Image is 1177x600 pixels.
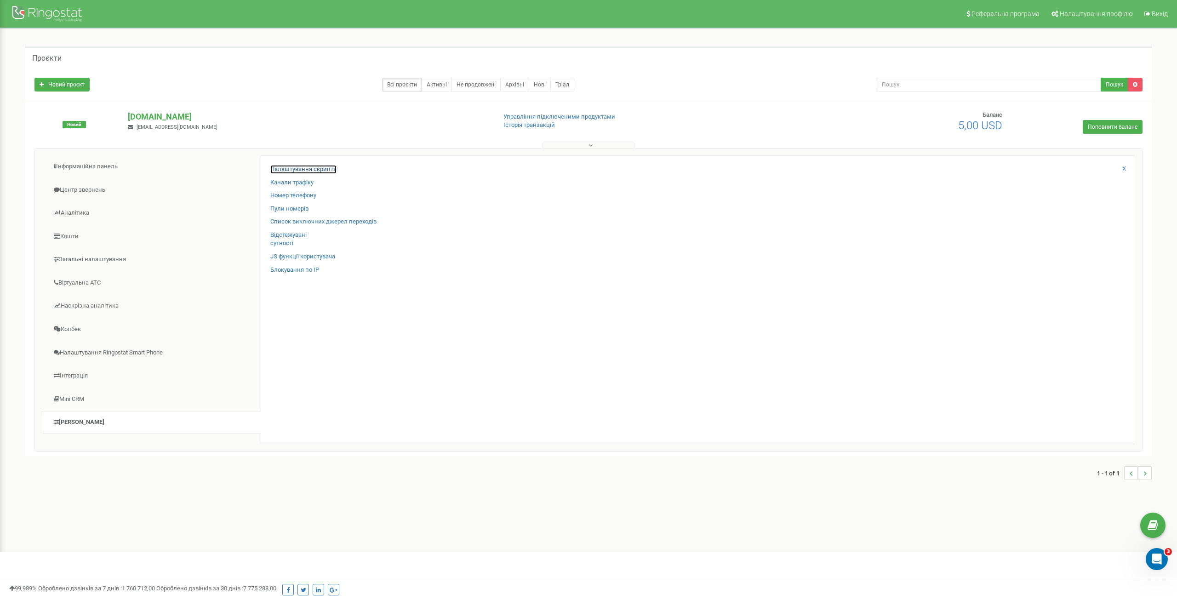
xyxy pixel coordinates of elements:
a: Аналiтика [42,202,261,224]
a: Тріал [550,78,574,91]
a: Mini CRM [42,388,261,411]
a: Пули номерів [270,205,309,213]
a: Нові [529,78,551,91]
h5: Проєкти [32,54,62,63]
a: Не продовжені [451,78,501,91]
a: Інтеграція [42,365,261,387]
a: Архівні [500,78,529,91]
a: Номер телефону [270,191,316,200]
span: [EMAIL_ADDRESS][DOMAIN_NAME] [137,124,217,130]
a: Історія транзакцій [503,121,555,128]
a: Загальні налаштування [42,248,261,271]
nav: ... [1097,457,1152,489]
span: Вихід [1152,10,1168,17]
a: Поповнити баланс [1083,120,1143,134]
a: Канали трафіку [270,178,314,187]
a: Наскрізна аналітика [42,295,261,317]
span: 1 - 1 of 1 [1097,466,1124,480]
span: 3 [1165,548,1172,555]
a: Налаштування скрипта [270,165,337,174]
span: Налаштування профілю [1060,10,1132,17]
iframe: Intercom live chat [1146,548,1168,570]
span: 5,00 USD [958,119,1002,132]
span: Реферальна програма [971,10,1040,17]
a: Налаштування Ringostat Smart Phone [42,342,261,364]
input: Пошук [876,78,1101,91]
a: Всі проєкти [382,78,422,91]
a: Список виключних джерел переходів [270,217,377,226]
p: [DOMAIN_NAME] [128,111,488,123]
a: Новий проєкт [34,78,90,91]
a: Відстежуванісутності [270,231,307,248]
a: Віртуальна АТС [42,272,261,294]
span: Баланс [983,111,1002,118]
button: Пошук [1101,78,1128,91]
a: [PERSON_NAME] [42,411,261,434]
a: Кошти [42,225,261,248]
a: Блокування по IP [270,266,319,274]
a: JS функції користувача [270,252,335,261]
span: Новий [63,121,86,128]
a: Активні [422,78,452,91]
a: Центр звернень [42,179,261,201]
a: Колбек [42,318,261,341]
a: Інформаційна панель [42,155,261,178]
a: X [1122,165,1126,173]
a: Управління підключеними продуктами [503,113,615,120]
